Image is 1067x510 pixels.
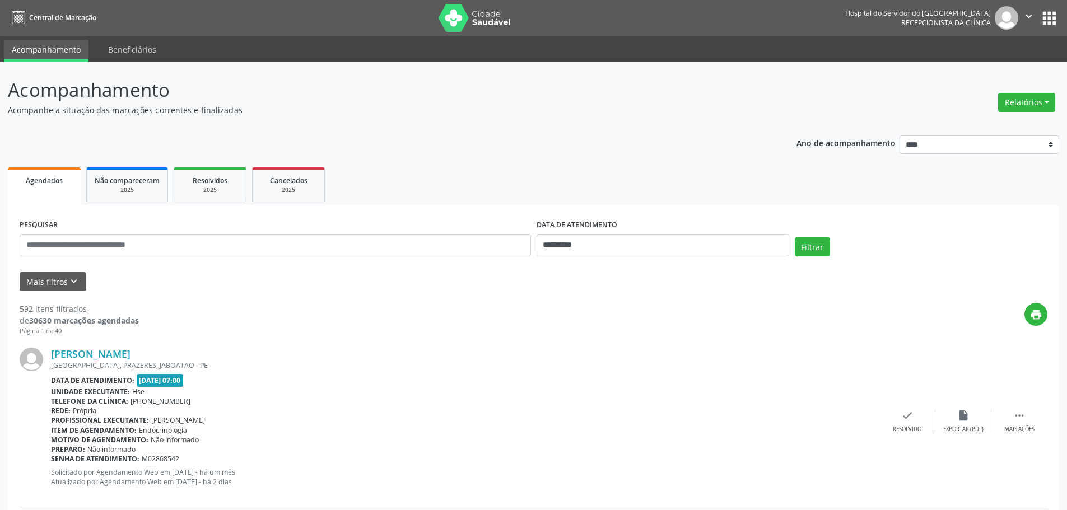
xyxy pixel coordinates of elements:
span: Cancelados [270,176,307,185]
span: M02868542 [142,454,179,464]
a: Beneficiários [100,40,164,59]
div: 2025 [260,186,316,194]
i: check [901,409,914,422]
img: img [995,6,1018,30]
span: Endocrinologia [139,425,187,435]
span: Resolvidos [193,176,227,185]
p: Acompanhe a situação das marcações correntes e finalizadas [8,104,744,116]
i: keyboard_arrow_down [68,275,80,288]
label: PESQUISAR [20,217,58,234]
i: insert_drive_file [957,409,970,422]
a: [PERSON_NAME] [51,348,131,360]
b: Motivo de agendamento: [51,435,148,445]
span: Agendados [26,176,63,185]
a: Acompanhamento [4,40,88,62]
span: [PHONE_NUMBER] [131,396,190,406]
img: img [20,348,43,371]
b: Rede: [51,406,71,415]
div: de [20,315,139,326]
strong: 30630 marcações agendadas [29,315,139,326]
div: 592 itens filtrados [20,303,139,315]
b: Profissional executante: [51,415,149,425]
button: Relatórios [998,93,1055,112]
span: Própria [73,406,96,415]
span: [DATE] 07:00 [137,374,184,387]
div: Página 1 de 40 [20,326,139,336]
label: DATA DE ATENDIMENTO [537,217,617,234]
div: Resolvido [893,425,921,433]
div: Exportar (PDF) [943,425,984,433]
p: Solicitado por Agendamento Web em [DATE] - há um mês Atualizado por Agendamento Web em [DATE] - h... [51,467,879,486]
b: Senha de atendimento: [51,454,139,464]
span: Não informado [87,445,136,454]
span: Recepcionista da clínica [901,18,991,27]
button: Mais filtroskeyboard_arrow_down [20,272,86,292]
span: Hse [132,387,145,396]
a: Central de Marcação [8,8,96,27]
span: [PERSON_NAME] [151,415,205,425]
b: Data de atendimento: [51,376,134,385]
button: apps [1040,8,1059,28]
div: Hospital do Servidor do [GEOGRAPHIC_DATA] [845,8,991,18]
button: print [1024,303,1047,326]
div: [GEOGRAPHIC_DATA], PRAZERES, JABOATAO - PE [51,361,879,370]
b: Preparo: [51,445,85,454]
p: Acompanhamento [8,76,744,104]
i: print [1030,308,1042,321]
button: Filtrar [795,237,830,256]
b: Telefone da clínica: [51,396,128,406]
span: Não compareceram [95,176,160,185]
b: Item de agendamento: [51,425,137,435]
p: Ano de acompanhamento [796,135,896,149]
i:  [1013,409,1026,422]
div: 2025 [95,186,160,194]
span: Central de Marcação [29,13,96,22]
i:  [1023,10,1035,22]
div: 2025 [182,186,238,194]
span: Não informado [151,435,199,445]
div: Mais ações [1004,425,1035,433]
button:  [1018,6,1040,30]
b: Unidade executante: [51,387,130,396]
